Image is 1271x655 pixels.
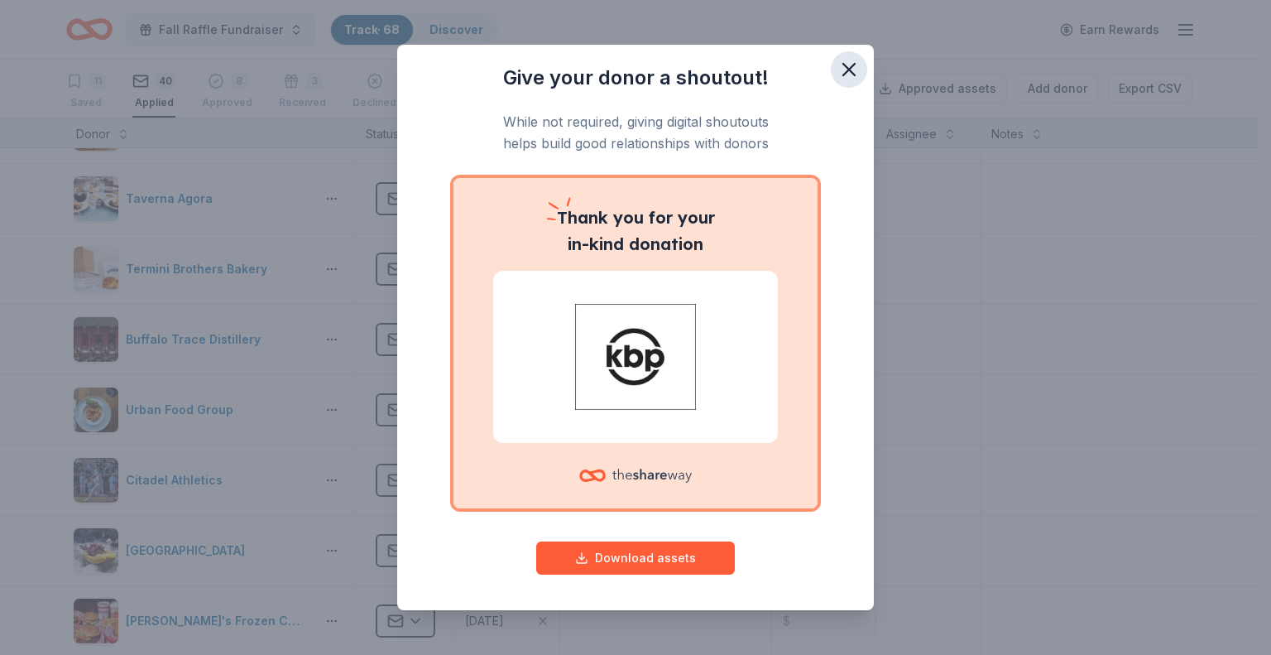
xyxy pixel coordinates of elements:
[430,111,841,155] p: While not required, giving digital shoutouts helps build good relationships with donors
[536,542,735,575] button: Download assets
[513,304,758,410] img: KBP Foods
[557,207,608,228] span: Thank
[430,65,841,91] h3: Give your donor a shoutout!
[493,205,778,258] p: you for your in-kind donation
